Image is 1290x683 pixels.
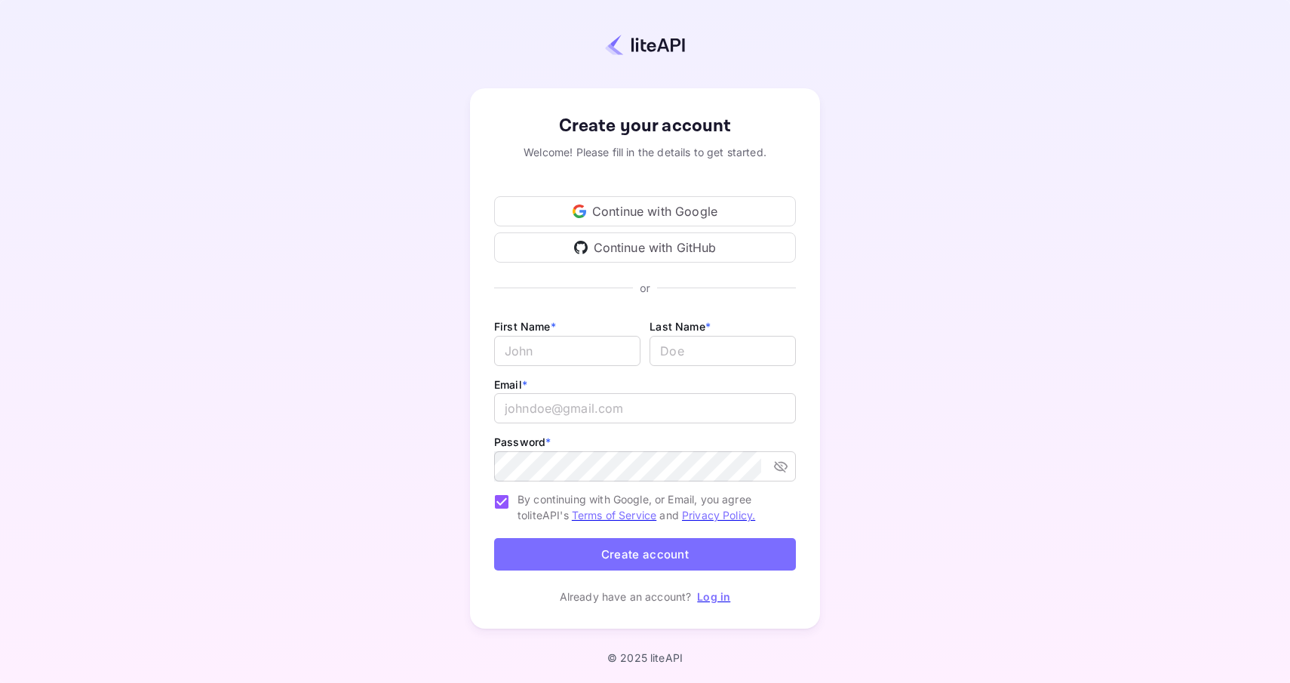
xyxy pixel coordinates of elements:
[494,232,796,263] div: Continue with GitHub
[605,34,685,56] img: liteapi
[650,336,796,366] input: Doe
[560,589,692,605] p: Already have an account?
[494,196,796,226] div: Continue with Google
[607,651,683,664] p: © 2025 liteAPI
[650,320,711,333] label: Last Name
[697,590,730,603] a: Log in
[682,509,755,521] a: Privacy Policy.
[494,320,556,333] label: First Name
[767,453,794,480] button: toggle password visibility
[494,538,796,571] button: Create account
[518,491,784,523] span: By continuing with Google, or Email, you agree to liteAPI's and
[494,378,527,391] label: Email
[572,509,656,521] a: Terms of Service
[494,112,796,140] div: Create your account
[494,435,551,448] label: Password
[494,336,640,366] input: John
[494,393,796,423] input: johndoe@gmail.com
[494,144,796,160] div: Welcome! Please fill in the details to get started.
